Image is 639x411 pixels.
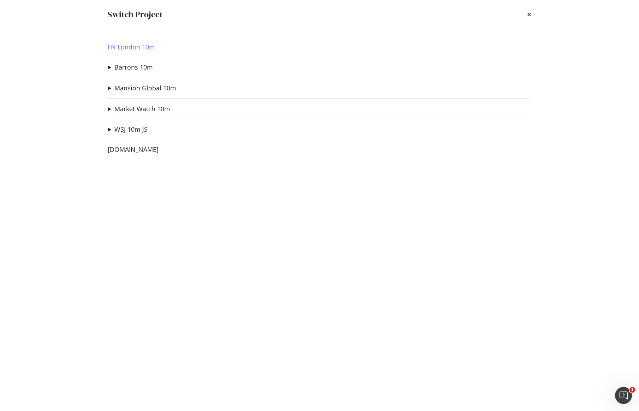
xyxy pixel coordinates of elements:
[108,105,170,114] summary: Market Watch 10m
[108,146,159,153] a: [DOMAIN_NAME]
[108,8,163,20] div: Switch Project
[108,84,176,93] summary: Mansion Global 10m
[108,125,148,134] summary: WSJ 10m JS
[114,84,176,92] a: Mansion Global 10m
[114,64,153,71] a: Barrons 10m
[615,387,632,404] iframe: Intercom live chat
[114,126,148,133] a: WSJ 10m JS
[114,105,170,113] a: Market Watch 10m
[527,8,531,20] div: times
[629,387,635,393] span: 1
[108,63,153,72] summary: Barrons 10m
[108,43,155,51] a: FN London 10m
